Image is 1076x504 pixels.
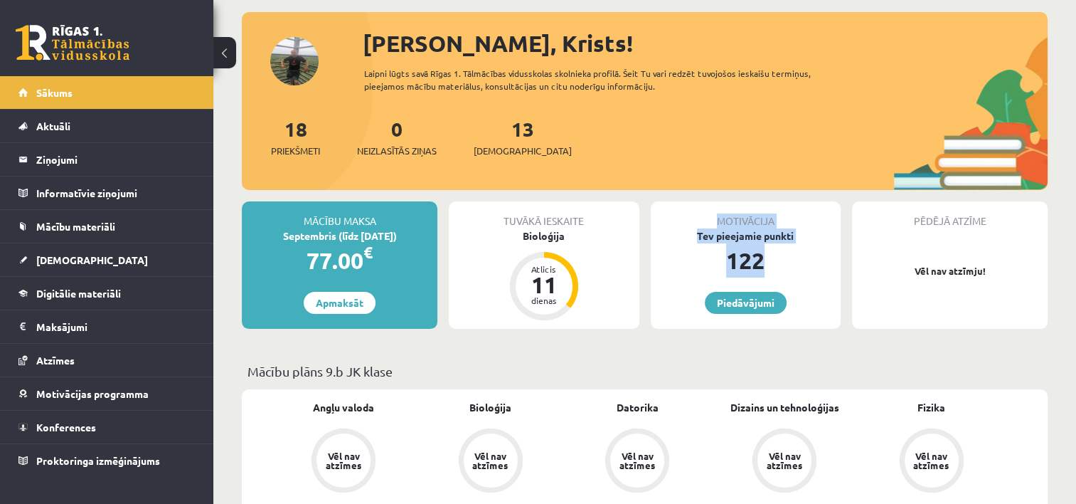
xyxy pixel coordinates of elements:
[730,400,839,415] a: Dizains un tehnoloģijas
[564,429,711,495] a: Vēl nav atzīmes
[912,451,952,470] div: Vēl nav atzīmes
[18,110,196,142] a: Aktuāli
[271,144,320,158] span: Priekšmeti
[18,143,196,176] a: Ziņojumi
[36,287,121,300] span: Digitālie materiāli
[469,400,511,415] a: Bioloģija
[449,201,639,229] div: Tuvākā ieskaite
[36,387,149,400] span: Motivācijas programma
[18,210,196,243] a: Mācību materiāli
[36,253,148,266] span: [DEMOGRAPHIC_DATA]
[242,229,437,243] div: Septembris (līdz [DATE])
[651,201,841,229] div: Motivācija
[852,201,1048,229] div: Pēdējā atzīme
[270,429,417,495] a: Vēl nav atzīmes
[36,86,73,99] span: Sākums
[36,354,75,367] span: Atzīmes
[357,144,437,158] span: Neizlasītās ziņas
[18,310,196,343] a: Maksājumi
[711,429,858,495] a: Vēl nav atzīmes
[523,296,565,305] div: dienas
[36,177,196,209] legend: Informatīvie ziņojumi
[363,26,1048,61] div: [PERSON_NAME], Krists!
[18,411,196,443] a: Konferences
[18,177,196,209] a: Informatīvie ziņojumi
[858,429,1005,495] a: Vēl nav atzīmes
[18,344,196,377] a: Atzīmes
[357,116,437,158] a: 0Neizlasītās ziņas
[417,429,565,495] a: Vēl nav atzīmes
[474,116,572,158] a: 13[DEMOGRAPHIC_DATA]
[247,362,1042,381] p: Mācību plāns 9.b JK klase
[474,144,572,158] span: [DEMOGRAPHIC_DATA]
[705,292,787,314] a: Piedāvājumi
[18,243,196,276] a: [DEMOGRAPHIC_DATA]
[304,292,375,314] a: Apmaksāt
[651,243,841,278] div: 122
[617,400,659,415] a: Datorika
[18,444,196,477] a: Proktoringa izmēģinājums
[765,451,804,470] div: Vēl nav atzīmes
[36,120,70,132] span: Aktuāli
[36,220,115,233] span: Mācību materiāli
[917,400,945,415] a: Fizika
[271,116,320,158] a: 18Priekšmeti
[18,377,196,410] a: Motivācijas programma
[449,229,639,322] a: Bioloģija Atlicis 11 dienas
[242,201,437,229] div: Mācību maksa
[36,421,96,434] span: Konferences
[651,229,841,243] div: Tev pieejamie punkti
[242,243,437,278] div: 77.00
[523,265,565,273] div: Atlicis
[36,454,160,467] span: Proktoringa izmēģinājums
[36,143,196,176] legend: Ziņojumi
[364,67,848,93] div: Laipni lūgts savā Rīgas 1. Tālmācības vidusskolas skolnieka profilā. Šeit Tu vari redzēt tuvojošo...
[471,451,511,470] div: Vēl nav atzīmes
[617,451,657,470] div: Vēl nav atzīmes
[18,76,196,109] a: Sākums
[36,310,196,343] legend: Maksājumi
[16,25,129,61] a: Rīgas 1. Tālmācības vidusskola
[523,273,565,296] div: 11
[859,264,1040,278] p: Vēl nav atzīmju!
[324,451,363,470] div: Vēl nav atzīmes
[449,229,639,243] div: Bioloģija
[18,277,196,310] a: Digitālie materiāli
[363,242,373,263] span: €
[313,400,374,415] a: Angļu valoda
